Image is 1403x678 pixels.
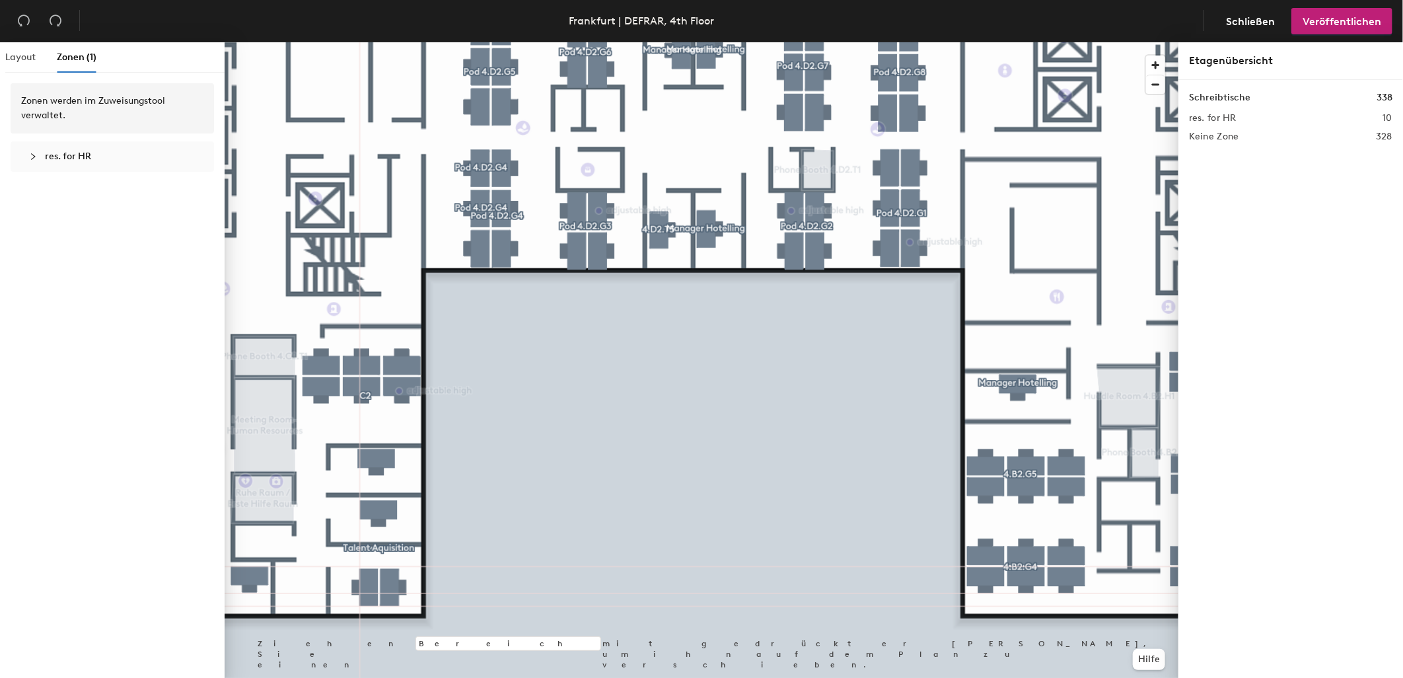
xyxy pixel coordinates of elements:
h2: res. for HR [1189,113,1237,124]
h1: Schreibtische [1189,91,1250,105]
button: Schließen [1215,8,1286,34]
button: Rückgängig (⌘ + Z) [11,8,37,34]
span: Layout [5,52,36,63]
button: Hilfe [1133,649,1165,670]
h2: Keine Zone [1189,132,1239,142]
span: res. for HR [45,151,91,162]
span: collapsed [29,153,37,161]
button: Wiederherstellen (⌘ + ⇧ + Z) [42,8,69,34]
div: Etagenübersicht [1189,53,1392,69]
span: Veröffentlichen [1303,15,1381,28]
span: Schließen [1226,15,1275,28]
h2: 328 [1376,132,1392,142]
h1: 338 [1377,91,1392,105]
button: Veröffentlichen [1291,8,1392,34]
h2: 10 [1383,113,1392,124]
span: Zonen (1) [57,52,96,63]
div: Frankfurt | DEFRAR, 4th Floor [569,13,715,29]
div: Zonen werden im Zuweisungstool verwaltet. [21,94,203,123]
div: res. for HR [21,141,203,172]
span: undo [17,14,30,27]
